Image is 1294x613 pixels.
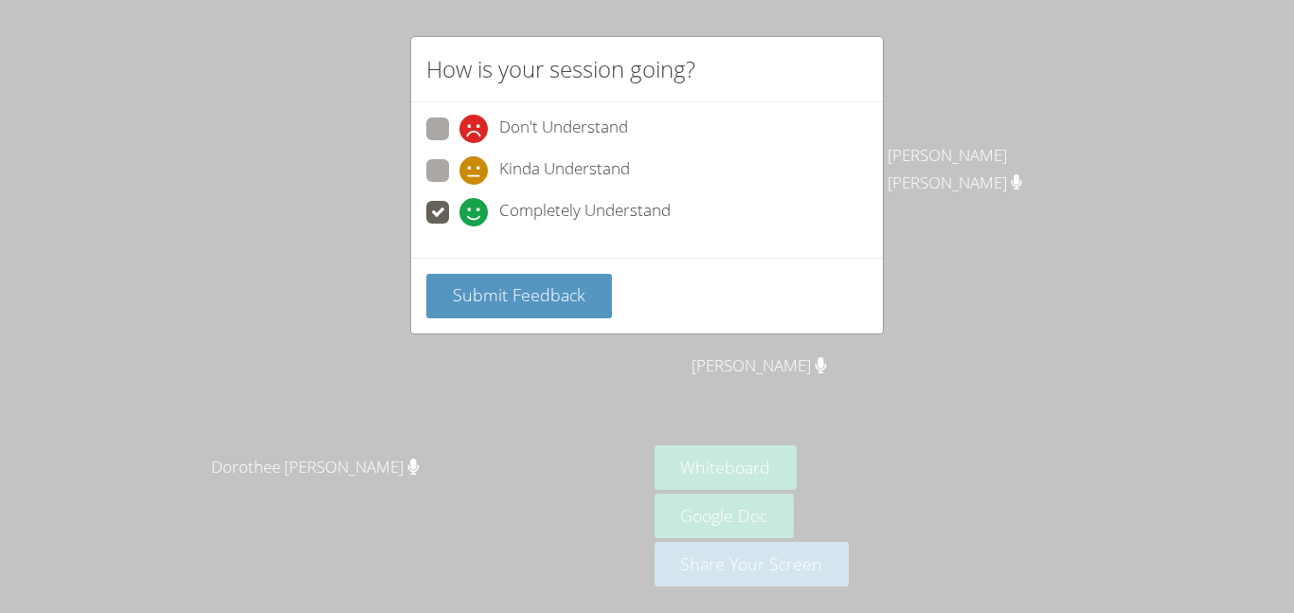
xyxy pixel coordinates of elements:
span: Completely Understand [499,198,671,226]
h2: How is your session going? [426,52,695,86]
button: Submit Feedback [426,274,612,318]
span: Kinda Understand [499,156,630,185]
span: Don't Understand [499,115,628,143]
span: Submit Feedback [453,283,585,306]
